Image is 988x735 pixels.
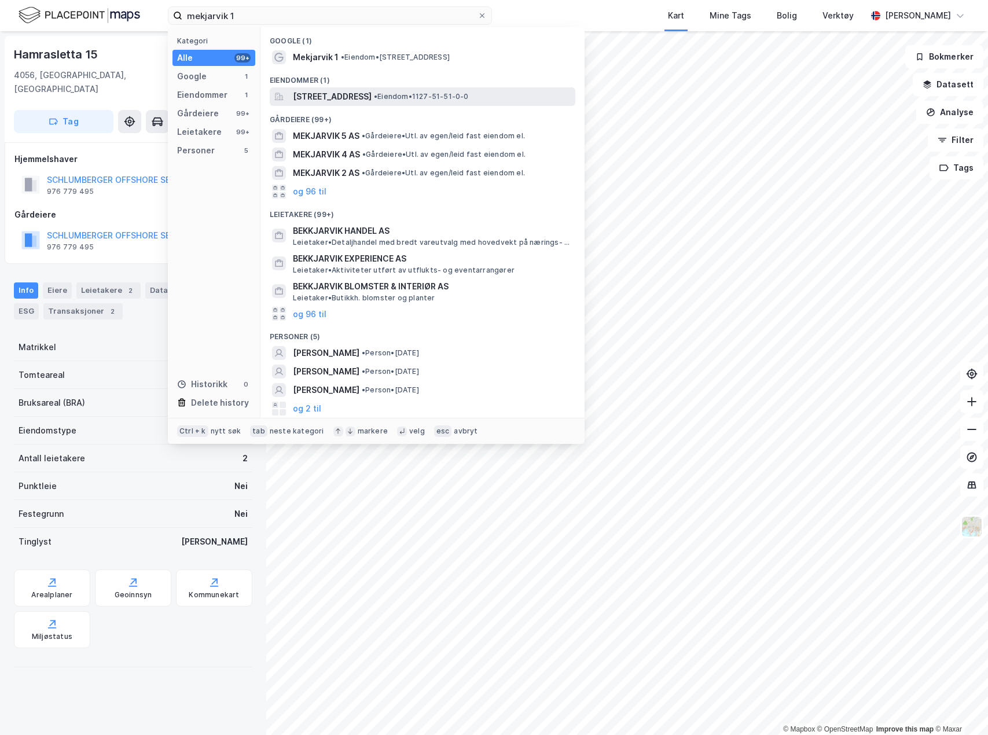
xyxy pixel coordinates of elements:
div: Leietakere [177,125,222,139]
div: Personer [177,144,215,157]
div: Bolig [777,9,797,23]
iframe: Chat Widget [930,679,988,735]
div: 2 [243,451,248,465]
div: 1 [241,90,251,100]
button: Tag [14,110,113,133]
div: Punktleie [19,479,57,493]
div: velg [409,427,425,436]
div: Nei [234,507,248,521]
span: Gårdeiere • Utl. av egen/leid fast eiendom el. [362,150,526,159]
div: Kart [668,9,684,23]
div: Tomteareal [19,368,65,382]
div: Info [14,282,38,299]
span: Gårdeiere • Utl. av egen/leid fast eiendom el. [362,168,525,178]
div: nytt søk [211,427,241,436]
span: MEKJARVIK 2 AS [293,166,359,180]
button: Tags [930,156,983,179]
span: • [362,348,365,357]
div: Festegrunn [19,507,64,521]
div: Geoinnsyn [115,590,152,600]
span: Leietaker • Detaljhandel med bredt vareutvalg med hovedvekt på nærings- og nytelsesmidler [293,238,573,247]
div: tab [250,425,267,437]
div: Hjemmelshaver [14,152,252,166]
div: 2 [124,285,136,296]
div: 99+ [234,127,251,137]
span: BEKKJARVIK BLOMSTER & INTERIØR AS [293,280,571,293]
div: Matrikkel [19,340,56,354]
span: [PERSON_NAME] [293,383,359,397]
button: og 96 til [293,307,326,321]
div: markere [358,427,388,436]
div: 976 779 495 [47,242,94,252]
button: og 96 til [293,185,326,199]
div: Antall leietakere [19,451,85,465]
div: Leietakere (99+) [260,201,585,222]
span: [STREET_ADDRESS] [293,90,372,104]
div: neste kategori [270,427,324,436]
div: Gårdeiere [14,208,252,222]
div: Gårdeiere (99+) [260,106,585,127]
div: Transaksjoner [43,303,123,319]
span: Gårdeiere • Utl. av egen/leid fast eiendom el. [362,131,525,141]
div: Kategori [177,36,255,45]
div: Eiendommer [177,88,227,102]
div: Eiendomstype [19,424,76,438]
div: 0 [241,380,251,389]
button: Analyse [916,101,983,124]
div: [PERSON_NAME] [885,9,951,23]
button: Bokmerker [905,45,983,68]
div: esc [434,425,452,437]
div: Bruksareal (BRA) [19,396,85,410]
span: • [341,53,344,61]
div: 99+ [234,109,251,118]
div: Nei [234,479,248,493]
span: Mekjarvik 1 [293,50,339,64]
div: Alle [177,51,193,65]
div: Leietakere [76,282,141,299]
span: • [362,367,365,376]
div: Historikk [177,377,227,391]
div: Eiendommer (1) [260,67,585,87]
span: BEKKJARVIK HANDEL AS [293,224,571,238]
span: • [362,168,365,177]
span: [PERSON_NAME] [293,365,359,378]
button: Datasett [913,73,983,96]
input: Søk på adresse, matrikkel, gårdeiere, leietakere eller personer [182,7,478,24]
span: Eiendom • [STREET_ADDRESS] [341,53,450,62]
div: Tinglyst [19,535,52,549]
div: 99+ [234,53,251,63]
span: Eiendom • 1127-51-51-0-0 [374,92,469,101]
div: ESG [14,303,39,319]
span: Person • [DATE] [362,367,419,376]
span: MEKJARVIK 5 AS [293,129,359,143]
span: BEKKJARVIK EXPERIENCE AS [293,252,571,266]
div: avbryt [454,427,478,436]
div: Google (1) [260,27,585,48]
img: Z [961,516,983,538]
span: • [374,92,377,101]
div: 1 [241,72,251,81]
div: 4056, [GEOGRAPHIC_DATA], [GEOGRAPHIC_DATA] [14,68,205,96]
div: Eiere [43,282,72,299]
div: 5 [241,146,251,155]
span: • [362,131,365,140]
div: Delete history [191,396,249,410]
span: Person • [DATE] [362,348,419,358]
div: Arealplaner [31,590,72,600]
span: Person • [DATE] [362,385,419,395]
div: Ctrl + k [177,425,208,437]
span: Leietaker • Aktiviteter utført av utflukts- og eventarrangører [293,266,515,275]
span: • [362,150,366,159]
button: og 2 til [293,402,321,416]
img: logo.f888ab2527a4732fd821a326f86c7f29.svg [19,5,140,25]
div: Google [177,69,207,83]
div: 976 779 495 [47,187,94,196]
a: Mapbox [783,725,815,733]
div: Datasett [145,282,189,299]
div: Personer (5) [260,323,585,344]
button: Filter [928,128,983,152]
div: Miljøstatus [32,632,72,641]
div: Mine Tags [710,9,751,23]
div: Kommunekart [189,590,239,600]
